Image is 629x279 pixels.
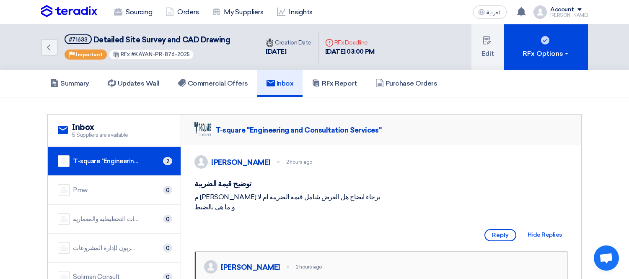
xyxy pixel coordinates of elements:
div: [PERSON_NAME] [211,158,270,167]
div: [DATE] [266,47,311,57]
span: 0 [163,186,172,194]
span: 5 Suppliers are available [72,131,128,139]
a: Updates Wall [98,70,168,97]
img: profile_test.png [204,260,217,274]
h5: Purchase Orders [375,79,437,88]
a: Inbox [257,70,303,97]
div: Open chat [594,245,619,271]
span: Reply [484,229,516,241]
span: Detailed Site Survey and CAD Drawing [93,35,230,44]
div: T-square ''Engineering and Consultation Services'' [215,125,381,135]
button: العربية [473,5,507,19]
h5: Detailed Site Survey and CAD Drawing [65,34,230,45]
a: Purchase Orders [366,70,447,97]
div: شركة مركز الدراسات التخطيطية والمعمارية [73,214,140,224]
div: الخبراء المصريون لإدارة المشروعات [73,243,140,253]
img: company-name [58,184,70,196]
span: #KAYAN-PR-876-2025 [131,51,190,57]
a: Commercial Offers [168,70,257,97]
span: 0 [163,244,172,252]
span: Hide Replies [528,231,562,238]
img: company-name [58,155,70,167]
a: My Suppliers [205,3,270,21]
span: 2 [163,157,172,165]
div: [PERSON_NAME] [550,13,588,18]
h5: توضيح قيمة الضريبة [194,179,568,189]
div: RFx Options [523,49,570,59]
a: RFx Report [303,70,366,97]
button: RFx Options [504,24,588,70]
h5: Commercial Offers [178,79,248,88]
div: Account [550,6,574,13]
div: [DATE] 03:00 PM [325,47,375,57]
div: RFx Deadline [325,38,375,47]
h5: Updates Wall [108,79,159,88]
h5: Inbox [267,79,294,88]
a: Insights [270,3,319,21]
div: م [PERSON_NAME] برجاء ايضاح هل العرض شامل قيمة الضريبة ام لا و ما هى بالضبط [194,192,568,212]
div: Creation Date [266,38,311,47]
button: Edit [471,24,504,70]
span: العربية [487,10,502,16]
a: Orders [159,3,205,21]
img: profile_test.png [533,5,547,19]
a: Summary [41,70,98,97]
div: T-square ''Engineering and Consultation Services'' [73,156,140,166]
a: Sourcing [107,3,159,21]
span: 0 [163,215,172,223]
h5: RFx Report [312,79,357,88]
img: company-name [58,213,70,225]
div: [PERSON_NAME] [221,263,280,272]
img: company-name [58,242,70,254]
span: RFx [121,51,130,57]
img: profile_test.png [194,155,208,169]
div: #71633 [69,37,88,42]
span: Important [76,52,103,57]
img: Teradix logo [41,5,97,18]
h2: Inbox [72,123,128,133]
div: 2 hours ago [286,158,313,166]
div: 2 hours ago [296,263,322,271]
h5: Summary [50,79,89,88]
div: Pmw [73,185,88,195]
